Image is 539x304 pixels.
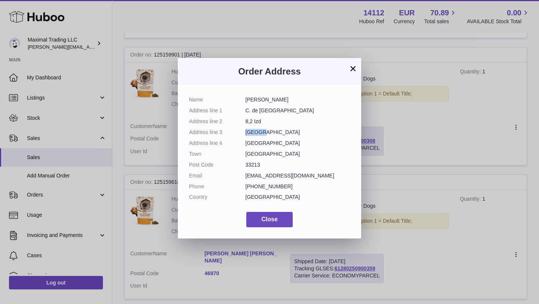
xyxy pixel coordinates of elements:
dt: Address line 1 [189,107,246,114]
div: Keywords by Traffic [83,44,126,49]
dd: 8,2 Izd [246,118,350,125]
dd: C. de [GEOGRAPHIC_DATA] [246,107,350,114]
img: website_grey.svg [12,19,18,25]
dt: Country [189,194,246,201]
dd: [GEOGRAPHIC_DATA] [246,151,350,158]
div: Domain: [DOMAIN_NAME] [19,19,82,25]
img: tab_keywords_by_traffic_grey.svg [74,43,80,49]
dd: [GEOGRAPHIC_DATA] [246,129,350,136]
div: v 4.0.25 [21,12,37,18]
dt: Town [189,151,246,158]
h3: Order Address [189,66,350,77]
dd: [PHONE_NUMBER] [246,183,350,190]
dd: [PERSON_NAME] [246,96,350,103]
dt: Address line 3 [189,129,246,136]
dt: Post Code [189,161,246,168]
button: × [348,64,357,73]
dd: [GEOGRAPHIC_DATA] [246,140,350,147]
dt: Phone [189,183,246,190]
button: Close [246,212,293,227]
img: logo_orange.svg [12,12,18,18]
dd: [EMAIL_ADDRESS][DOMAIN_NAME] [246,172,350,179]
img: tab_domain_overview_orange.svg [20,43,26,49]
dt: Address line 4 [189,140,246,147]
dd: [GEOGRAPHIC_DATA] [246,194,350,201]
dd: 33213 [246,161,350,168]
dt: Email [189,172,246,179]
dt: Address line 2 [189,118,246,125]
span: Close [261,216,278,222]
div: Domain Overview [28,44,67,49]
dt: Name [189,96,246,103]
